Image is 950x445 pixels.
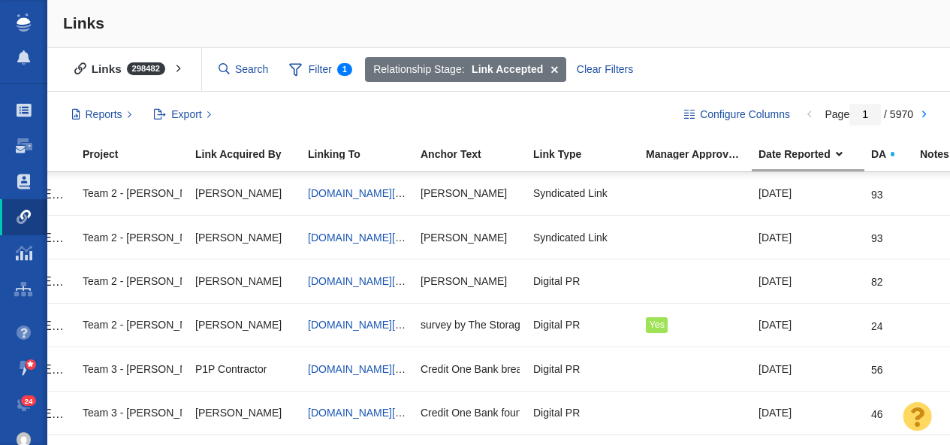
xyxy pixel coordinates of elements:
[646,149,757,162] a: Manager Approved Link?
[871,177,883,201] div: 93
[646,149,757,159] div: Manager Approved Link?
[83,397,182,429] div: Team 3 - [PERSON_NAME] | Summer | [PERSON_NAME]\Credit One Bank\Credit One - Digital PR - The Soc...
[758,265,858,297] div: [DATE]
[758,397,858,429] div: [DATE]
[195,318,282,331] span: [PERSON_NAME]
[83,353,182,385] div: Team 3 - [PERSON_NAME] | Summer | [PERSON_NAME]\Credit One Bank\Credit One - Digital PR - The Soc...
[533,149,644,159] div: Link Type
[146,102,220,128] button: Export
[568,57,641,83] div: Clear Filters
[526,391,639,434] td: Digital PR
[337,63,352,76] span: 1
[526,216,639,259] td: Syndicated Link
[308,149,419,159] div: Linking To
[17,14,30,32] img: buzzstream_logo_iconsimple.png
[871,353,883,377] div: 56
[308,232,419,244] a: [DOMAIN_NAME][URL]
[871,221,883,245] div: 93
[758,149,870,159] div: Date Reported
[758,149,870,162] a: Date Reported
[871,265,883,289] div: 82
[526,259,639,303] td: Digital PR
[171,107,201,123] span: Export
[676,102,799,128] button: Configure Columns
[195,149,306,159] div: Link Acquired By
[533,406,580,419] span: Digital PR
[195,362,267,376] span: P1P Contractor
[308,187,419,199] a: [DOMAIN_NAME][URL]
[526,172,639,216] td: Syndicated Link
[700,107,790,123] span: Configure Columns
[533,186,608,200] span: Syndicated Link
[649,319,665,330] span: Yes
[533,231,608,244] span: Syndicated Link
[308,319,419,331] a: [DOMAIN_NAME][URL]
[639,303,752,347] td: Yes
[83,149,194,159] div: Project
[758,353,858,385] div: [DATE]
[308,407,419,419] a: [DOMAIN_NAME][URL]
[83,177,182,210] div: Team 2 - [PERSON_NAME] | [PERSON_NAME] | [PERSON_NAME]\[PERSON_NAME]\[PERSON_NAME] - Digital PR -...
[195,186,282,200] span: [PERSON_NAME]
[281,56,360,84] span: Filter
[63,102,140,128] button: Reports
[188,391,301,434] td: Taylor Tomita
[472,62,543,77] strong: Link Accepted
[195,231,282,244] span: [PERSON_NAME]
[188,303,301,347] td: Kyle Ochsner
[421,177,520,210] div: [PERSON_NAME]
[758,177,858,210] div: [DATE]
[871,149,886,159] span: DA
[533,362,580,376] span: Digital PR
[63,14,104,32] span: Links
[421,221,520,253] div: [PERSON_NAME]
[188,172,301,216] td: Kyle Ochsner
[526,303,639,347] td: Digital PR
[21,395,37,407] span: 24
[195,406,282,419] span: [PERSON_NAME]
[421,353,520,385] div: Credit One Bank breadown of how users see credit scores
[533,274,580,288] span: Digital PR
[825,108,913,120] span: Page / 5970
[421,397,520,429] div: Credit One Bank found that 20% of Gen Z and Millennial daters want dating apps to help people ind...
[188,347,301,391] td: P1P Contractor
[213,56,276,83] input: Search
[758,221,858,253] div: [DATE]
[758,309,858,341] div: [DATE]
[195,149,306,162] a: Link Acquired By
[421,149,532,159] div: Anchor Text
[83,309,182,341] div: Team 2 - [PERSON_NAME] | [PERSON_NAME] | [PERSON_NAME]\The Storage Center\The Storage Center - Di...
[421,265,520,297] div: [PERSON_NAME]
[373,62,464,77] span: Relationship Stage:
[86,107,122,123] span: Reports
[308,363,419,375] a: [DOMAIN_NAME][URL]
[83,221,182,253] div: Team 2 - [PERSON_NAME] | [PERSON_NAME] | [PERSON_NAME]\[PERSON_NAME]\[PERSON_NAME] - Digital PR -...
[421,309,520,341] div: survey by The Storage Center
[421,149,532,162] a: Anchor Text
[195,274,282,288] span: [PERSON_NAME]
[526,347,639,391] td: Digital PR
[871,149,918,162] a: DA
[871,397,883,421] div: 46
[188,259,301,303] td: Kyle Ochsner
[83,265,182,297] div: Team 2 - [PERSON_NAME] | [PERSON_NAME] | [PERSON_NAME]\[PERSON_NAME]\[PERSON_NAME] - Digital PR -...
[308,149,419,162] a: Linking To
[533,318,580,331] span: Digital PR
[308,275,419,287] a: [DOMAIN_NAME][URL]
[871,309,883,333] div: 24
[188,216,301,259] td: Kyle Ochsner
[533,149,644,162] a: Link Type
